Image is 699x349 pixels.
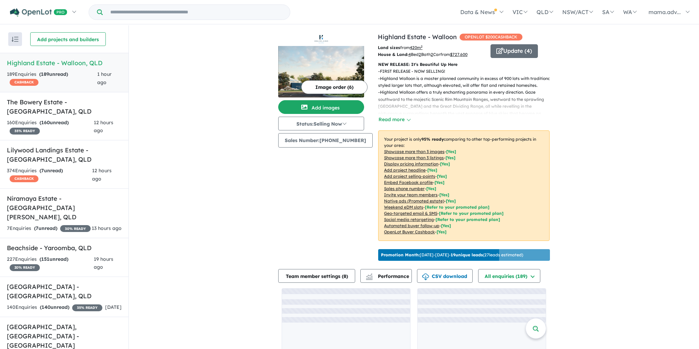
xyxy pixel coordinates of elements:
span: 140 [42,304,50,310]
div: 160 Enquir ies [7,119,94,135]
a: Highland Estate - Walloon [378,33,457,41]
span: CASHBACK [10,79,38,86]
img: download icon [422,274,429,280]
u: Embed Facebook profile [384,180,433,185]
u: Invite your team members [384,192,438,197]
u: Social media retargeting [384,217,434,222]
span: [ Yes ] [446,155,455,160]
span: 12 hours ago [92,167,112,182]
p: Bed Bath Car from [378,51,485,58]
span: 189 [41,71,49,77]
button: Performance [360,269,412,283]
img: line-chart.svg [366,274,372,277]
u: Native ads (Promoted estate) [384,198,444,203]
u: Display pricing information [384,161,438,166]
span: [Yes] [441,223,451,228]
sup: 2 [421,45,422,48]
u: $ 727,600 [450,52,467,57]
span: 35 % READY [72,304,102,311]
span: CASHBACK [10,175,38,182]
img: Highland Estate - Walloon Logo [281,35,361,43]
div: 227 Enquir ies [7,255,94,272]
button: Add projects and builders [30,32,106,46]
h5: Niramaya Estate - [GEOGRAPHIC_DATA][PERSON_NAME] , QLD [7,194,122,222]
button: Image order (6) [301,80,368,94]
button: Add images [278,100,364,114]
h5: Highland Estate - Walloon , QLD [7,58,122,68]
span: 8 [343,273,346,279]
img: Openlot PRO Logo White [10,8,67,17]
u: Sales phone number [384,186,425,191]
b: House & Land: [378,52,408,57]
img: bar-chart.svg [366,276,373,280]
a: Highland Estate - Walloon LogoHighland Estate - Walloon [278,32,364,97]
button: All enquiries (189) [478,269,540,283]
span: [ Yes ] [426,186,436,191]
span: 1 hour ago [97,71,112,85]
img: Highland Estate - Walloon [278,46,364,97]
span: 7 [36,225,38,231]
span: [ Yes ] [435,180,444,185]
div: 374 Enquir ies [7,167,92,183]
button: Team member settings (8) [278,269,355,283]
u: Showcase more than 3 images [384,149,444,154]
span: 151 [41,256,49,262]
span: 35 % READY [10,128,40,135]
p: - Highland Walloon offers a truly enchanting panorama in every direction. Gaze southward to the m... [378,89,555,124]
u: Automated buyer follow-up [384,223,439,228]
span: [Yes] [437,229,447,234]
strong: ( unread) [40,304,69,310]
strong: ( unread) [40,256,68,262]
h5: The Bowery Estate - [GEOGRAPHIC_DATA] , QLD [7,97,122,116]
div: 189 Enquir ies [7,70,97,87]
strong: ( unread) [40,167,63,174]
u: Add project selling-points [384,174,435,179]
p: - FIRST RELEASE - NOW SELLING! [378,68,555,75]
h5: Beachside - Yaroomba , QLD [7,243,122,253]
div: 7 Enquir ies [7,224,91,233]
span: [Refer to your promoted plan] [439,211,504,216]
b: Promotion Month: [381,252,420,257]
span: [Refer to your promoted plan] [436,217,500,222]
p: - Highland Walloon is a master planned community in excess of 900 lots with traditional-styled la... [378,75,555,89]
span: 30 % READY [60,225,91,232]
span: OPENLOT $ 200 CASHBACK [460,34,522,40]
img: sort.svg [12,37,19,42]
input: Try estate name, suburb, builder or developer [104,5,289,20]
u: Showcase more than 3 listings [384,155,444,160]
b: 95 % ready [421,137,444,142]
button: Sales Number:[PHONE_NUMBER] [278,133,373,148]
span: Performance [367,273,409,279]
u: Geo-targeted email & SMS [384,211,437,216]
span: [ Yes ] [440,161,450,166]
span: 19 hours ago [94,256,113,270]
button: CSV download [417,269,473,283]
span: [Yes] [446,198,456,203]
span: [ Yes ] [427,167,437,173]
u: OpenLot Buyer Cashback [384,229,435,234]
p: Your project is only comparing to other top-performing projects in your area: - - - - - - - - - -... [378,130,550,241]
p: NEW RELEASE: It's Beautiful Up Here [378,61,550,68]
strong: ( unread) [34,225,57,231]
span: [ Yes ] [439,192,449,197]
span: mama.adv... [649,9,681,15]
button: Update (4) [491,44,538,58]
span: 12 hours ago [94,119,113,134]
div: 140 Enquir ies [7,303,102,312]
span: [Refer to your promoted plan] [425,205,489,210]
span: [DATE] [105,304,122,310]
u: 4 [408,52,411,57]
span: 7 [41,167,44,174]
h5: Lilywood Landings Estate - [GEOGRAPHIC_DATA] , QLD [7,146,122,164]
u: Add project headline [384,167,426,173]
h5: [GEOGRAPHIC_DATA] - [GEOGRAPHIC_DATA] , QLD [7,282,122,301]
p: from [378,44,485,51]
p: [DATE] - [DATE] - ( 27 leads estimated) [381,252,523,258]
button: Status:Selling Now [278,117,364,130]
b: Land sizes [378,45,400,50]
span: 13 hours ago [92,225,122,231]
u: 2 [431,52,433,57]
u: 420 m [410,45,422,50]
strong: ( unread) [39,71,68,77]
span: [ Yes ] [446,149,456,154]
